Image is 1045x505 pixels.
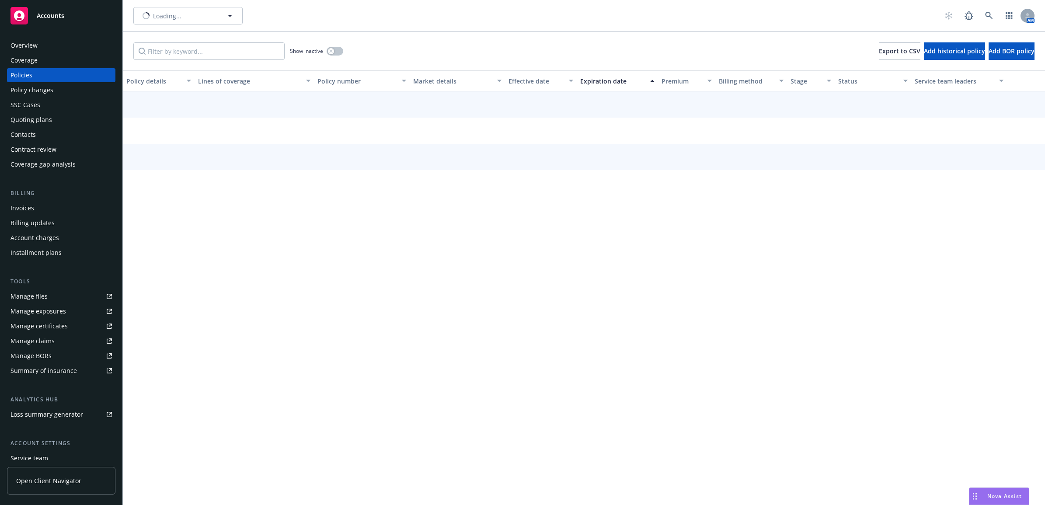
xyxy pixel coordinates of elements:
div: Stage [791,77,822,86]
div: Drag to move [969,488,980,505]
div: Billing method [719,77,774,86]
button: Policy details [123,70,195,91]
a: Contacts [7,128,115,142]
button: Market details [410,70,505,91]
div: Contacts [10,128,36,142]
div: Manage files [10,289,48,303]
a: Quoting plans [7,113,115,127]
div: Contract review [10,143,56,157]
button: Loading... [133,7,243,24]
div: Summary of insurance [10,364,77,378]
a: Loss summary generator [7,407,115,421]
a: Manage claims [7,334,115,348]
a: Policies [7,68,115,82]
button: Export to CSV [879,42,920,60]
a: Policy changes [7,83,115,97]
a: Service team [7,451,115,465]
a: Accounts [7,3,115,28]
div: Policies [10,68,32,82]
button: Service team leaders [911,70,1007,91]
button: Stage [787,70,835,91]
button: Add historical policy [924,42,985,60]
div: Manage certificates [10,319,68,333]
div: Manage claims [10,334,55,348]
div: Effective date [509,77,564,86]
div: SSC Cases [10,98,40,112]
div: Invoices [10,201,34,215]
button: Effective date [505,70,577,91]
a: Coverage [7,53,115,67]
button: Add BOR policy [989,42,1035,60]
div: Policy number [317,77,397,86]
div: Analytics hub [7,395,115,404]
a: Manage BORs [7,349,115,363]
div: Account settings [7,439,115,448]
button: Policy number [314,70,410,91]
div: Coverage gap analysis [10,157,76,171]
div: Market details [413,77,492,86]
div: Loss summary generator [10,407,83,421]
div: Lines of coverage [198,77,301,86]
a: SSC Cases [7,98,115,112]
a: Coverage gap analysis [7,157,115,171]
div: Account charges [10,231,59,245]
a: Search [980,7,998,24]
div: Overview [10,38,38,52]
div: Coverage [10,53,38,67]
div: Policy details [126,77,181,86]
span: Add historical policy [924,47,985,55]
a: Manage files [7,289,115,303]
div: Expiration date [580,77,645,86]
a: Start snowing [940,7,958,24]
a: Invoices [7,201,115,215]
a: Manage exposures [7,304,115,318]
div: Billing [7,189,115,198]
a: Summary of insurance [7,364,115,378]
div: Service team leaders [915,77,994,86]
a: Account charges [7,231,115,245]
span: Accounts [37,12,64,19]
div: Installment plans [10,246,62,260]
div: Manage exposures [10,304,66,318]
a: Manage certificates [7,319,115,333]
div: Service team [10,451,48,465]
span: Loading... [153,11,181,21]
span: Add BOR policy [989,47,1035,55]
button: Status [835,70,911,91]
button: Expiration date [577,70,658,91]
div: Billing updates [10,216,55,230]
div: Premium [662,77,702,86]
button: Nova Assist [969,488,1029,505]
a: Overview [7,38,115,52]
span: Open Client Navigator [16,476,81,485]
div: Manage BORs [10,349,52,363]
a: Switch app [1000,7,1018,24]
span: Show inactive [290,47,323,55]
a: Report a Bug [960,7,978,24]
button: Premium [658,70,715,91]
button: Billing method [715,70,787,91]
a: Contract review [7,143,115,157]
button: Lines of coverage [195,70,314,91]
div: Tools [7,277,115,286]
span: Export to CSV [879,47,920,55]
div: Policy changes [10,83,53,97]
div: Status [838,77,898,86]
span: Nova Assist [987,492,1022,500]
a: Billing updates [7,216,115,230]
a: Installment plans [7,246,115,260]
input: Filter by keyword... [133,42,285,60]
div: Quoting plans [10,113,52,127]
